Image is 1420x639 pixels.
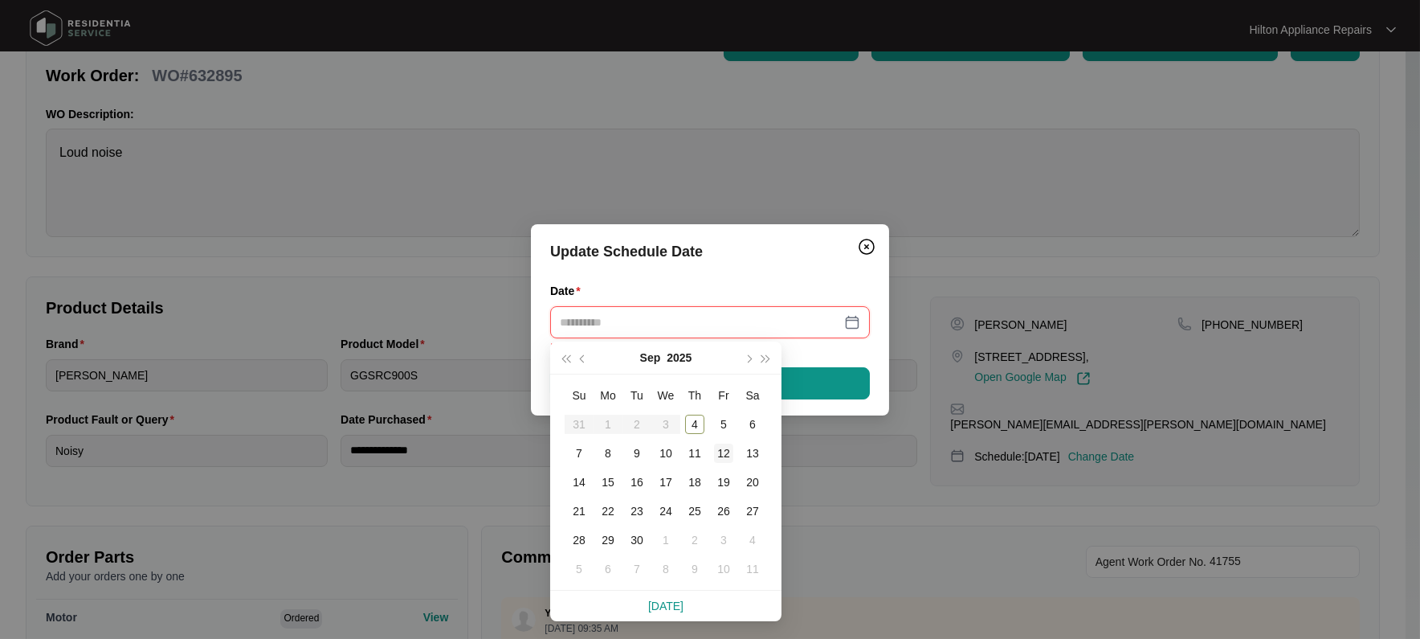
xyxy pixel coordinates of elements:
[709,381,738,410] th: Fr
[560,313,841,331] input: Date
[667,342,692,374] button: 2025
[565,381,594,410] th: Su
[680,526,709,555] td: 2025-10-02
[651,497,680,526] td: 2025-09-24
[709,468,738,497] td: 2025-09-19
[651,526,680,555] td: 2025-10-01
[565,526,594,555] td: 2025-09-28
[656,473,675,492] div: 17
[640,342,661,374] button: Sep
[743,473,762,492] div: 20
[622,526,651,555] td: 2025-09-30
[598,559,618,579] div: 6
[569,502,589,521] div: 21
[550,283,587,299] label: Date
[622,468,651,497] td: 2025-09-16
[685,473,704,492] div: 18
[622,439,651,468] td: 2025-09-09
[598,530,618,550] div: 29
[854,234,879,260] button: Close
[569,559,589,579] div: 5
[651,439,680,468] td: 2025-09-10
[714,530,733,550] div: 3
[594,497,622,526] td: 2025-09-22
[685,415,704,434] div: 4
[714,415,733,434] div: 5
[714,502,733,521] div: 26
[709,410,738,439] td: 2025-09-05
[627,473,647,492] div: 16
[594,468,622,497] td: 2025-09-15
[651,555,680,584] td: 2025-10-08
[685,530,704,550] div: 2
[594,381,622,410] th: Mo
[656,530,675,550] div: 1
[565,555,594,584] td: 2025-10-05
[598,502,618,521] div: 22
[622,497,651,526] td: 2025-09-23
[738,468,767,497] td: 2025-09-20
[709,497,738,526] td: 2025-09-26
[627,444,647,463] div: 9
[594,526,622,555] td: 2025-09-29
[709,439,738,468] td: 2025-09-12
[656,559,675,579] div: 8
[714,473,733,492] div: 19
[743,559,762,579] div: 11
[622,381,651,410] th: Tu
[709,526,738,555] td: 2025-10-03
[680,381,709,410] th: Th
[627,502,647,521] div: 23
[656,502,675,521] div: 24
[743,415,762,434] div: 6
[550,338,870,356] div: Please enter your date.
[743,530,762,550] div: 4
[598,444,618,463] div: 8
[714,559,733,579] div: 10
[680,497,709,526] td: 2025-09-25
[738,410,767,439] td: 2025-09-06
[622,555,651,584] td: 2025-10-07
[656,444,675,463] div: 10
[565,439,594,468] td: 2025-09-07
[857,237,876,256] img: closeCircle
[680,410,709,439] td: 2025-09-04
[627,530,647,550] div: 30
[651,381,680,410] th: We
[685,502,704,521] div: 25
[648,600,683,612] a: [DATE]
[743,502,762,521] div: 27
[569,473,589,492] div: 14
[651,468,680,497] td: 2025-09-17
[569,530,589,550] div: 28
[743,444,762,463] div: 13
[594,439,622,468] td: 2025-09-08
[680,468,709,497] td: 2025-09-18
[680,439,709,468] td: 2025-09-11
[565,468,594,497] td: 2025-09-14
[738,439,767,468] td: 2025-09-13
[738,381,767,410] th: Sa
[738,555,767,584] td: 2025-10-11
[569,444,589,463] div: 7
[714,444,733,463] div: 12
[709,555,738,584] td: 2025-10-10
[738,526,767,555] td: 2025-10-04
[550,240,870,263] div: Update Schedule Date
[685,444,704,463] div: 11
[598,473,618,492] div: 15
[738,497,767,526] td: 2025-09-27
[627,559,647,579] div: 7
[680,555,709,584] td: 2025-10-09
[565,497,594,526] td: 2025-09-21
[594,555,622,584] td: 2025-10-06
[685,559,704,579] div: 9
